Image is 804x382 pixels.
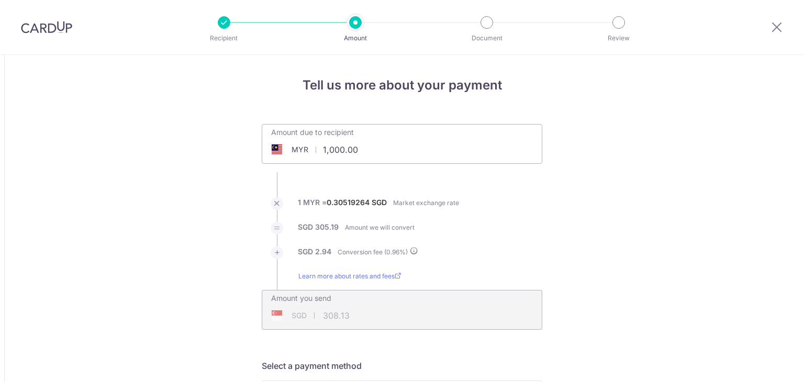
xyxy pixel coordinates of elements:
label: Market exchange rate [393,198,459,208]
label: SGD [298,246,313,257]
label: Conversion fee ( %) [338,246,418,257]
label: SGD [372,197,387,208]
p: Recipient [185,33,263,43]
label: Amount you send [271,293,331,304]
p: Review [580,33,657,43]
label: SGD [298,222,313,232]
span: 0.96 [386,248,399,256]
span: MYR [292,144,308,155]
h5: Select a payment method [262,359,542,372]
iframe: Opens a widget where you can find more information [737,351,794,377]
label: 305.19 [315,222,339,232]
label: 1 MYR = [298,197,387,214]
img: CardUp [21,21,72,33]
label: 0.30519264 [327,197,370,208]
h4: Tell us more about your payment [262,76,542,95]
span: SGD [292,310,307,321]
p: Document [448,33,526,43]
label: Amount due to recipient [271,127,354,138]
a: Learn more about rates and fees [298,271,401,290]
label: 2.94 [315,246,331,257]
p: Amount [317,33,394,43]
label: Amount we will convert [345,222,415,233]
